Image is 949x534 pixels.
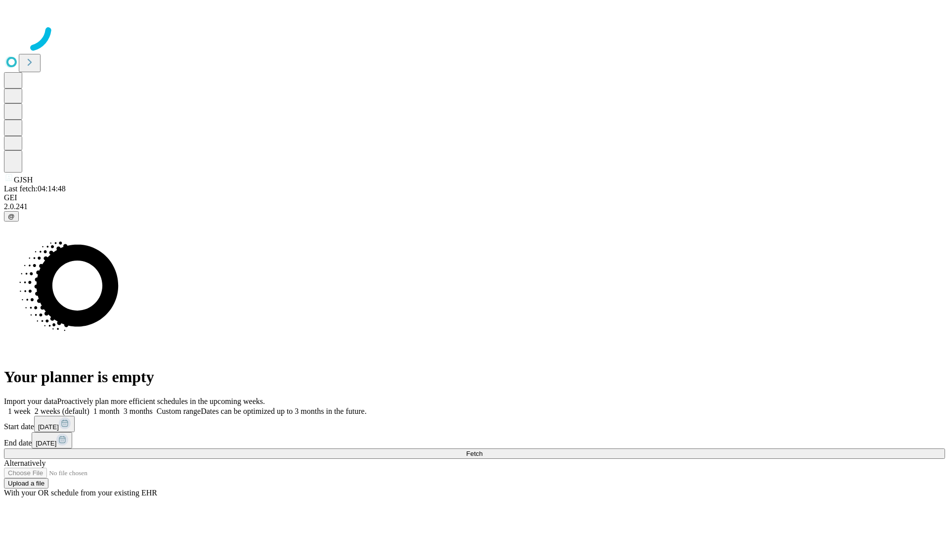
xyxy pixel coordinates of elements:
[201,407,366,415] span: Dates can be optimized up to 3 months in the future.
[4,459,45,467] span: Alternatively
[36,440,56,447] span: [DATE]
[32,432,72,448] button: [DATE]
[34,416,75,432] button: [DATE]
[8,407,31,415] span: 1 week
[57,397,265,405] span: Proactively plan more efficient schedules in the upcoming weeks.
[4,489,157,497] span: With your OR schedule from your existing EHR
[4,184,66,193] span: Last fetch: 04:14:48
[4,193,945,202] div: GEI
[124,407,153,415] span: 3 months
[4,448,945,459] button: Fetch
[4,202,945,211] div: 2.0.241
[4,478,48,489] button: Upload a file
[466,450,482,457] span: Fetch
[93,407,120,415] span: 1 month
[157,407,201,415] span: Custom range
[4,416,945,432] div: Start date
[4,432,945,448] div: End date
[4,368,945,386] h1: Your planner is empty
[38,423,59,431] span: [DATE]
[4,397,57,405] span: Import your data
[8,213,15,220] span: @
[14,176,33,184] span: GJSH
[35,407,89,415] span: 2 weeks (default)
[4,211,19,222] button: @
